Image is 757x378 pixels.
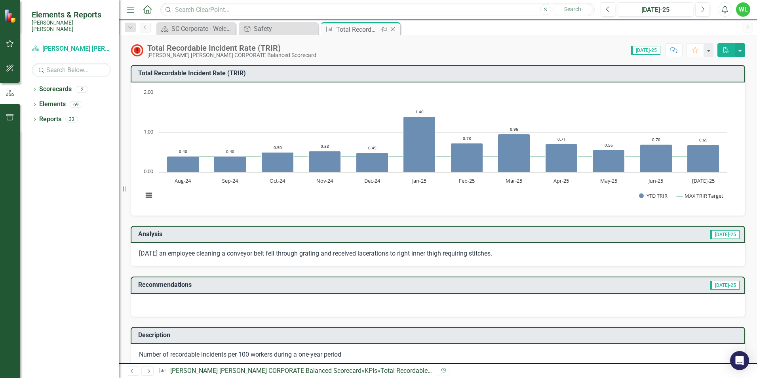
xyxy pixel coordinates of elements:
[677,192,724,199] button: Show MAX TRIR Target
[553,177,569,184] text: Apr-25
[171,24,234,34] div: SC Corporate - Welcome to ClearPoint
[270,177,285,184] text: Oct-24
[226,149,234,154] text: 0.40
[510,126,518,132] text: 0.96
[692,177,715,184] text: [DATE]-25
[506,177,522,184] text: Mar-25
[139,89,731,208] svg: Interactive chart
[138,70,740,77] h3: Total Recordable Incident Rate (TRIR)​
[139,89,737,208] div: Chart. Highcharts interactive chart.
[411,177,426,184] text: Jan-25
[652,137,660,142] text: 0.70
[147,52,316,58] div: [PERSON_NAME] [PERSON_NAME] CORPORATE Balanced Scorecard
[639,192,668,199] button: Show YTD TRIR
[158,24,234,34] a: SC Corporate - Welcome to ClearPoint
[70,101,82,108] div: 69
[309,151,341,172] path: Nov-24, 0.53. YTD TRIR.
[144,168,153,175] text: 0.00
[380,367,485,374] div: Total Recordable Incident Rate (TRIR)
[144,128,153,135] text: 1.00
[131,44,143,57] img: Above MAX Target
[139,249,737,258] p: [DATE] an employee cleaning a conveyor belt fell through grating and received lacerations to righ...
[32,19,111,32] small: [PERSON_NAME] [PERSON_NAME]
[605,142,613,148] text: 0.56
[463,136,471,141] text: 0.73
[147,44,316,52] div: Total Recordable Incident Rate (TRIR)
[557,136,566,142] text: 0.71
[403,116,436,172] path: Jan-25, 1.4. YTD TRIR.
[144,88,153,95] text: 2.00
[498,134,530,172] path: Mar-25, 0.96. YTD TRIR.
[138,281,523,288] h3: Recommendations
[32,10,111,19] span: Elements & Reports
[631,46,660,55] span: [DATE]-25
[167,156,199,172] path: Aug-24, 0.4. YTD TRIR.
[687,145,719,172] path: Jul-25, 0.69. YTD TRIR.
[710,230,740,239] span: [DATE]-25
[620,5,690,15] div: [DATE]-25
[138,332,740,339] h3: Description
[143,190,154,201] button: View chart menu, Chart
[39,115,61,124] a: Reports
[32,63,111,77] input: Search Below...
[175,177,191,184] text: Aug-24
[336,25,378,34] div: Total Recordable Incident Rate (TRIR)
[459,177,475,184] text: Feb-25
[365,367,377,374] a: KPIs
[368,145,377,151] text: 0.49
[254,24,316,34] div: Safety
[593,150,625,172] path: May-25, 0.56. YTD TRIR.
[138,231,406,238] h3: Analysis
[710,281,740,290] span: [DATE]-25
[39,100,66,109] a: Elements
[159,367,432,376] div: » »
[640,144,672,172] path: Jun-25, 0.7. YTD TRIR.
[214,156,246,172] path: Sep-24, 0.4. YTD TRIR.
[222,177,238,184] text: Sep-24
[139,351,341,358] span: Number of recordable incidents per 100 workers during a one-year period
[699,137,708,143] text: 0.69
[179,149,187,154] text: 0.40
[546,144,578,172] path: Apr-25, 0.71. YTD TRIR.
[4,9,18,23] img: ClearPoint Strategy
[170,367,361,374] a: [PERSON_NAME] [PERSON_NAME] CORPORATE Balanced Scorecard
[316,177,333,184] text: Nov-24
[274,145,282,150] text: 0.50
[321,143,329,149] text: 0.53
[356,153,388,172] path: Dec-24, 0.49. YTD TRIR.
[241,24,316,34] a: Safety
[160,3,595,17] input: Search ClearPoint...
[39,85,72,94] a: Scorecards
[415,109,424,115] text: 1.40
[553,4,593,15] button: Search
[262,152,294,172] path: Oct-24, 0.5. YTD TRIR.
[736,2,750,17] button: WL
[76,86,88,93] div: 2
[564,6,581,12] span: Search
[364,177,380,184] text: Dec-24
[618,2,693,17] button: [DATE]-25
[648,177,663,184] text: Jun-25
[32,44,111,53] a: [PERSON_NAME] [PERSON_NAME] CORPORATE Balanced Scorecard
[65,116,78,123] div: 33
[600,177,617,184] text: May-25
[730,351,749,370] div: Open Intercom Messenger
[451,143,483,172] path: Feb-25, 0.73. YTD TRIR.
